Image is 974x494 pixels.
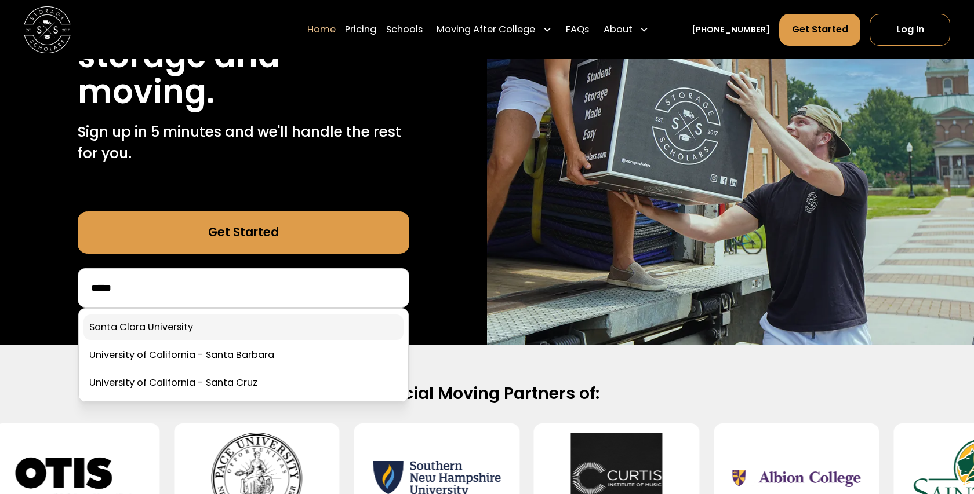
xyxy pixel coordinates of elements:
a: Home [307,13,336,46]
a: Schools [386,13,423,46]
div: About [604,23,633,36]
a: Pricing [345,13,376,46]
p: Sign up in 5 minutes and we'll handle the rest for you. [78,122,409,164]
a: Log In [870,14,950,46]
a: Get Started [78,211,409,254]
img: Storage Scholars main logo [24,6,71,53]
div: Moving After College [432,13,557,46]
h2: Official Moving Partners of: [108,383,866,404]
a: [PHONE_NUMBER] [692,23,770,35]
a: Get Started [779,14,860,46]
div: Moving After College [437,23,535,36]
a: FAQs [566,13,589,46]
div: About [599,13,654,46]
h1: Stress free student storage and moving. [78,2,409,109]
